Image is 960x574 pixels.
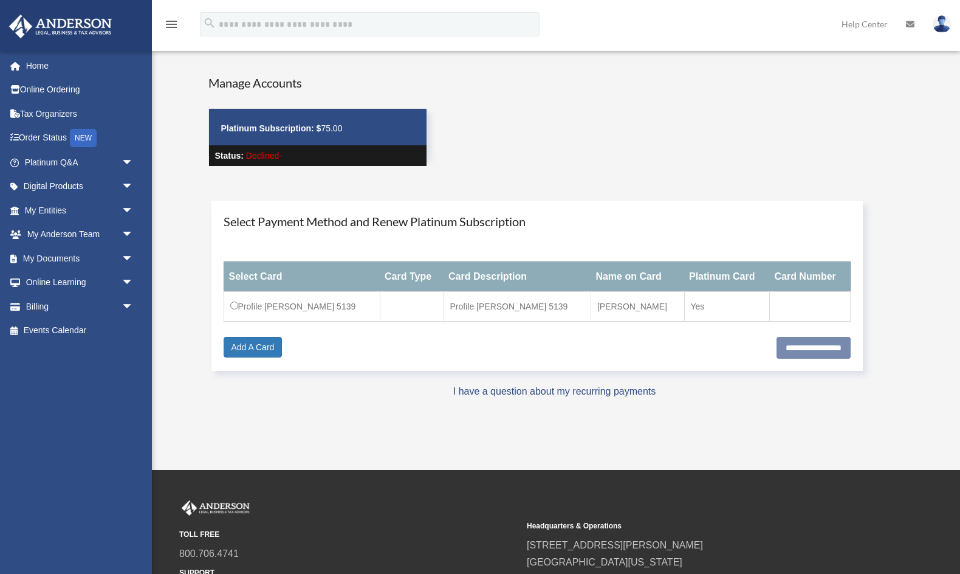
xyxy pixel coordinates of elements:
img: Anderson Advisors Platinum Portal [179,500,252,516]
strong: Status: [215,151,244,161]
th: Card Type [380,261,444,291]
span: arrow_drop_down [122,246,146,271]
a: Online Learningarrow_drop_down [9,271,152,295]
a: [GEOGRAPHIC_DATA][US_STATE] [527,557,682,567]
a: Tax Organizers [9,102,152,126]
a: [STREET_ADDRESS][PERSON_NAME] [527,540,703,550]
th: Select Card [224,261,380,291]
td: Profile [PERSON_NAME] 5139 [224,291,380,322]
th: Card Description [444,261,591,291]
span: arrow_drop_down [122,271,146,296]
h4: Select Payment Method and Renew Platinum Subscription [224,213,851,230]
img: Anderson Advisors Platinum Portal [5,15,115,38]
a: Platinum Q&Aarrow_drop_down [9,150,152,175]
span: arrow_drop_down [122,150,146,175]
span: arrow_drop_down [122,175,146,199]
p: 75.00 [221,121,414,136]
th: Platinum Card [684,261,769,291]
a: Home [9,54,152,78]
a: My Entitiesarrow_drop_down [9,198,152,223]
div: NEW [70,129,97,147]
a: menu [164,21,179,32]
span: arrow_drop_down [122,294,146,319]
td: Yes [684,291,769,322]
span: arrow_drop_down [122,223,146,247]
th: Name on Card [591,261,684,291]
small: Headquarters & Operations [527,520,866,533]
h4: Manage Accounts [208,74,427,91]
span: arrow_drop_down [122,198,146,223]
td: Profile [PERSON_NAME] 5139 [444,291,591,322]
a: My Documentsarrow_drop_down [9,246,152,271]
a: Billingarrow_drop_down [9,294,152,319]
a: Events Calendar [9,319,152,343]
a: Online Ordering [9,78,152,102]
a: Digital Productsarrow_drop_down [9,175,152,199]
i: menu [164,17,179,32]
a: My Anderson Teamarrow_drop_down [9,223,152,247]
i: search [203,16,216,30]
a: I have a question about my recurring payments [453,386,656,396]
th: Card Number [769,261,850,291]
td: [PERSON_NAME] [591,291,684,322]
a: Order StatusNEW [9,126,152,151]
span: Declined- [246,151,282,161]
small: TOLL FREE [179,528,518,541]
strong: Platinum Subscription: $ [221,123,321,133]
a: 800.706.4741 [179,548,239,559]
a: Add A Card [224,337,283,358]
img: User Pic [933,15,951,33]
